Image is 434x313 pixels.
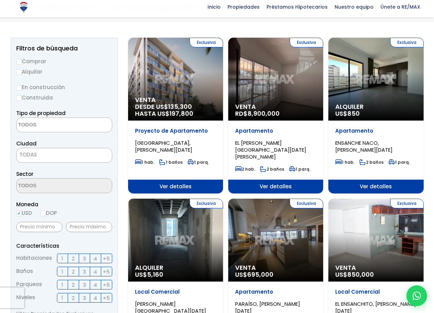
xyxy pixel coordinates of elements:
textarea: Search [17,118,84,133]
span: Venta [135,96,216,103]
span: 1 parq. [289,166,310,172]
h2: Filtros de búsqueda [16,45,112,52]
span: RD$ [235,109,280,118]
label: DOP [40,209,57,217]
span: HASTA US$ [135,110,216,117]
span: 2 [72,267,75,276]
input: Comprar [16,59,22,65]
span: Venta [235,103,316,110]
span: ENSANCHE NACO, [PERSON_NAME][DATE] [335,139,393,153]
span: 4 [94,281,97,289]
span: Tipo de propiedad [16,110,66,117]
span: [GEOGRAPHIC_DATA], [PERSON_NAME][DATE] [135,139,192,153]
p: Características [16,241,112,250]
span: Préstamos Hipotecarios [263,2,331,12]
span: 2 baños [359,159,384,165]
span: Venta [235,264,316,271]
span: Exclusiva [190,199,223,208]
label: Construida [16,93,112,102]
span: Exclusiva [290,38,323,47]
span: 3 [83,294,86,302]
p: Apartamento [235,288,316,295]
p: Proyecto de Apartamento [135,127,216,134]
textarea: Search [17,179,84,193]
span: TODAS [17,150,112,160]
span: 1 baños [159,159,183,165]
span: 3 [83,267,86,276]
span: Únete a RE/MAX [377,2,424,12]
span: Moneda [16,200,112,209]
span: US$ [235,270,273,279]
p: Local Comercial [135,288,216,295]
input: Precio máximo [66,222,112,232]
input: Alquilar [16,69,22,75]
span: Exclusiva [190,38,223,47]
label: Comprar [16,57,112,66]
span: +5 [103,281,110,289]
span: Parqueos [16,280,42,290]
span: 4 [94,294,97,302]
span: 1 [61,281,63,289]
span: 1 [61,267,63,276]
span: 850 [347,109,360,118]
span: Ver detalles [328,180,423,193]
span: Exclusiva [390,38,424,47]
span: 3 [83,281,86,289]
span: Venta [335,264,416,271]
span: EL [PERSON_NAME][GEOGRAPHIC_DATA][DATE][PERSON_NAME] [235,139,306,160]
label: Alquilar [16,67,112,76]
span: Sector [16,170,33,178]
span: Ver detalles [128,180,223,193]
span: Exclusiva [390,199,424,208]
span: Habitaciones [16,254,52,263]
input: DOP [40,211,46,216]
label: USD [16,209,32,217]
span: DESDE US$ [135,103,216,117]
span: 135,300 [168,102,192,111]
span: 197,800 [170,109,193,118]
label: En construcción [16,83,112,92]
span: 695,000 [247,270,273,279]
span: Ver detalles [228,180,323,193]
span: Inicio [204,2,224,12]
span: 1 hab. [335,159,355,165]
span: Nuestro equipo [331,2,377,12]
input: Construida [16,95,22,101]
span: Propiedades [224,2,263,12]
span: Alquiler [135,264,216,271]
p: Apartamento [335,127,416,134]
span: +5 [103,267,110,276]
span: TODAS [16,148,112,163]
a: Exclusiva Venta DESDE US$135,300 HASTA US$197,800 Proyecto de Apartamento [GEOGRAPHIC_DATA], [PER... [128,38,223,193]
span: 1 [61,294,63,302]
span: +5 [103,294,110,302]
span: 2 baños [260,166,284,172]
span: Exclusiva [290,199,323,208]
span: 3 [83,254,86,263]
input: Precio mínimo [16,222,62,232]
span: 4 [94,254,97,263]
input: En construcción [16,85,22,91]
span: Baños [16,267,33,276]
span: 5,160 [147,270,163,279]
a: Exclusiva Venta RD$8,900,000 Apartamento EL [PERSON_NAME][GEOGRAPHIC_DATA][DATE][PERSON_NAME] 2 h... [228,38,323,193]
img: Logo de REMAX [18,1,30,13]
span: 1 hab. [135,159,154,165]
span: US$ [135,270,163,279]
span: 2 [72,254,75,263]
span: Niveles [16,293,35,303]
span: 4 [94,267,97,276]
span: 2 [72,281,75,289]
input: USD [16,211,22,216]
p: Local Comercial [335,288,416,295]
span: Ciudad [16,140,37,147]
span: 1 parq. [187,159,209,165]
span: 8,900,000 [248,109,280,118]
span: 2 hab. [235,166,255,172]
span: US$ [335,270,374,279]
span: 850,000 [347,270,374,279]
span: 1 [61,254,63,263]
span: 2 [72,294,75,302]
span: US$ [335,109,360,118]
span: 1 parq. [388,159,410,165]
